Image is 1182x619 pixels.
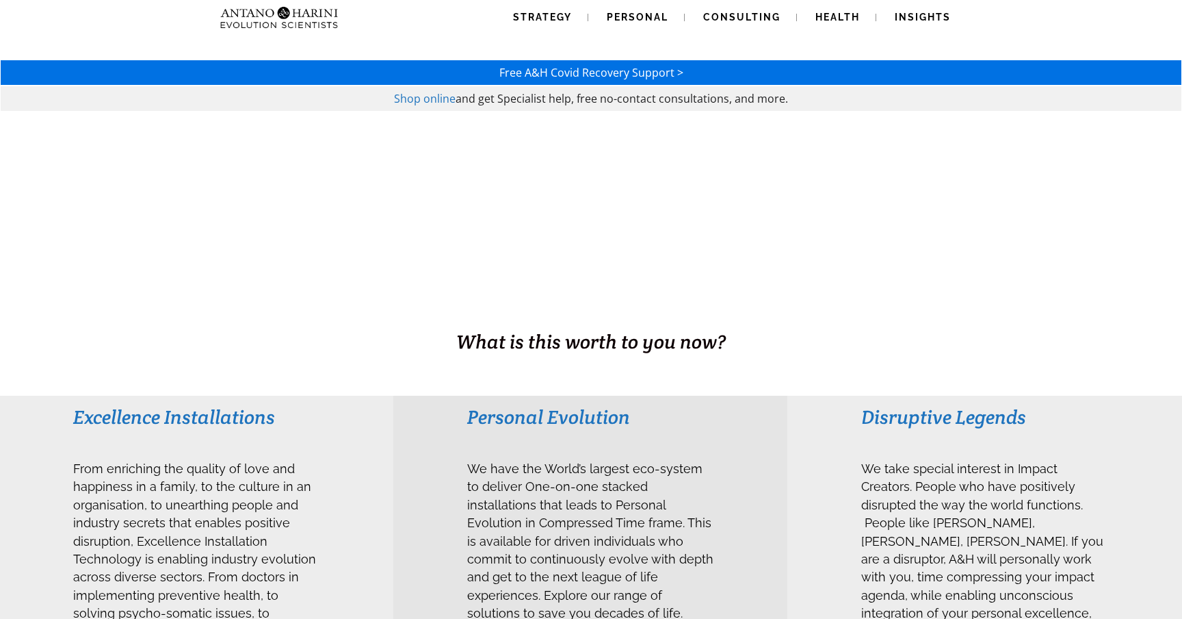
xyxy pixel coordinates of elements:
h3: Disruptive Legends [861,405,1108,429]
span: Personal [607,12,668,23]
a: Free A&H Covid Recovery Support > [499,65,683,80]
span: Consulting [703,12,780,23]
h1: BUSINESS. HEALTH. Family. Legacy [1,299,1181,328]
span: Insights [895,12,951,23]
span: Strategy [513,12,572,23]
span: and get Specialist help, free no-contact consultations, and more. [456,91,788,106]
h3: Excellence Installations [73,405,320,429]
h3: Personal Evolution [467,405,714,429]
span: What is this worth to you now? [456,329,726,354]
a: Shop online [394,91,456,106]
span: Health [815,12,860,23]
